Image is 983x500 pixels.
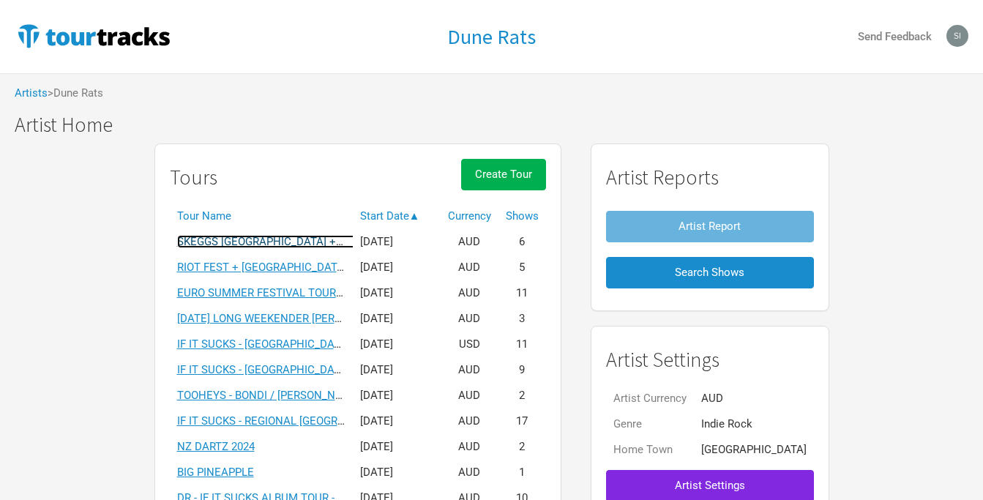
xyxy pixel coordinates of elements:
td: AUD [441,255,498,280]
td: AUD [441,306,498,332]
a: TOOHEYS - BONDI / [PERSON_NAME] [177,389,362,402]
td: Indie Rock [694,411,814,437]
a: NZ DARTZ 2024 [177,440,255,453]
span: Create Tour [475,168,532,181]
td: AUD [441,460,498,485]
a: Create Tour [461,159,546,204]
a: EURO SUMMER FESTIVAL TOUR 2025 [177,286,362,299]
td: 3 [498,306,546,332]
span: Artist Settings [675,479,745,492]
th: Tour Name [170,204,353,229]
td: 2 [498,383,546,408]
a: IF IT SUCKS - [GEOGRAPHIC_DATA] /[GEOGRAPHIC_DATA] 2025 [177,363,489,376]
td: AUD [694,386,814,411]
td: AUD [441,383,498,408]
th: Start Date [353,204,441,229]
td: 5 [498,255,546,280]
td: [DATE] [353,434,441,460]
td: Artist Currency [606,386,694,411]
td: [DATE] [353,383,441,408]
td: [DATE] [353,460,441,485]
td: [DATE] [353,408,441,434]
td: 11 [498,280,546,306]
td: AUD [441,434,498,460]
td: AUD [441,357,498,383]
td: 1 [498,460,546,485]
img: simoncloonan [946,25,968,47]
td: Genre [606,411,694,437]
td: [DATE] [353,306,441,332]
td: [DATE] [353,280,441,306]
a: Artists [15,86,48,100]
td: 6 [498,229,546,255]
h1: Dune Rats [447,23,536,50]
a: [DATE] LONG WEEKENDER [PERSON_NAME] [177,312,396,325]
a: Dune Rats [447,26,536,48]
h1: Artist Settings [606,348,814,371]
td: 2 [498,434,546,460]
td: [DATE] [353,255,441,280]
td: Home Town [606,437,694,463]
button: Search Shows [606,257,814,288]
th: Currency [441,204,498,229]
td: 9 [498,357,546,383]
h1: Artist Home [15,113,983,136]
span: Artist Report [679,220,741,233]
a: Search Shows [606,250,814,296]
td: [DATE] [353,229,441,255]
h1: Tours [170,166,217,189]
td: [DATE] [353,357,441,383]
a: RIOT FEST + [GEOGRAPHIC_DATA] [177,261,347,274]
a: SKEGGS [GEOGRAPHIC_DATA] + [GEOGRAPHIC_DATA] 2025 [177,235,471,248]
h1: Artist Reports [606,166,814,189]
td: AUD [441,229,498,255]
button: Create Tour [461,159,546,190]
td: [GEOGRAPHIC_DATA] [694,437,814,463]
td: 11 [498,332,546,357]
td: 17 [498,408,546,434]
a: IF IT SUCKS - [GEOGRAPHIC_DATA]/ CANDA 2025 [177,337,421,351]
a: BIG PINEAPPLE [177,466,254,479]
span: ▲ [409,209,420,223]
td: USD [441,332,498,357]
img: TourTracks [15,21,173,51]
button: Artist Report [606,211,814,242]
span: > Dune Rats [48,88,103,99]
th: Shows [498,204,546,229]
td: AUD [441,280,498,306]
a: Artist Report [606,204,814,250]
td: [DATE] [353,332,441,357]
strong: Send Feedback [858,30,932,43]
span: Search Shows [675,266,744,279]
td: AUD [441,408,498,434]
a: IF IT SUCKS - REGIONAL [GEOGRAPHIC_DATA] [177,414,405,428]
